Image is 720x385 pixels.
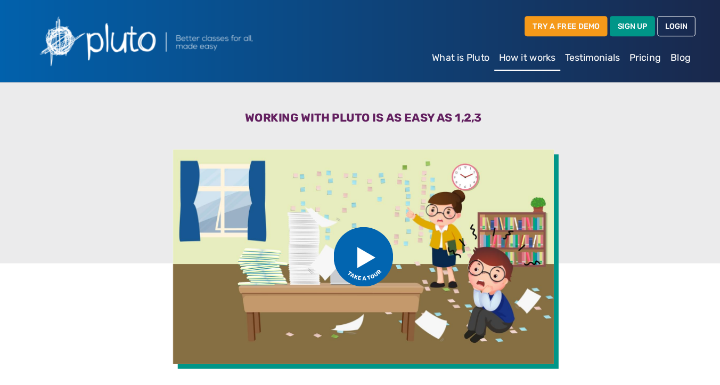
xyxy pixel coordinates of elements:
[417,41,477,62] a: What is Pluto
[69,99,651,116] h3: Working with Pluto is as easy as 1,2,3
[190,134,530,326] img: Video of how Pluto works
[594,41,631,62] a: Pricing
[477,41,536,63] a: How it works
[631,41,657,62] a: Blog
[623,14,657,32] a: LOGIN
[63,9,318,65] img: Pluto logo with the text Better classes for all, made easy
[580,14,621,32] a: SIGN UP
[536,41,594,62] a: Testimonials
[504,14,578,32] a: TRY A FREE DEMO
[333,203,387,256] img: btn_take_tour.svg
